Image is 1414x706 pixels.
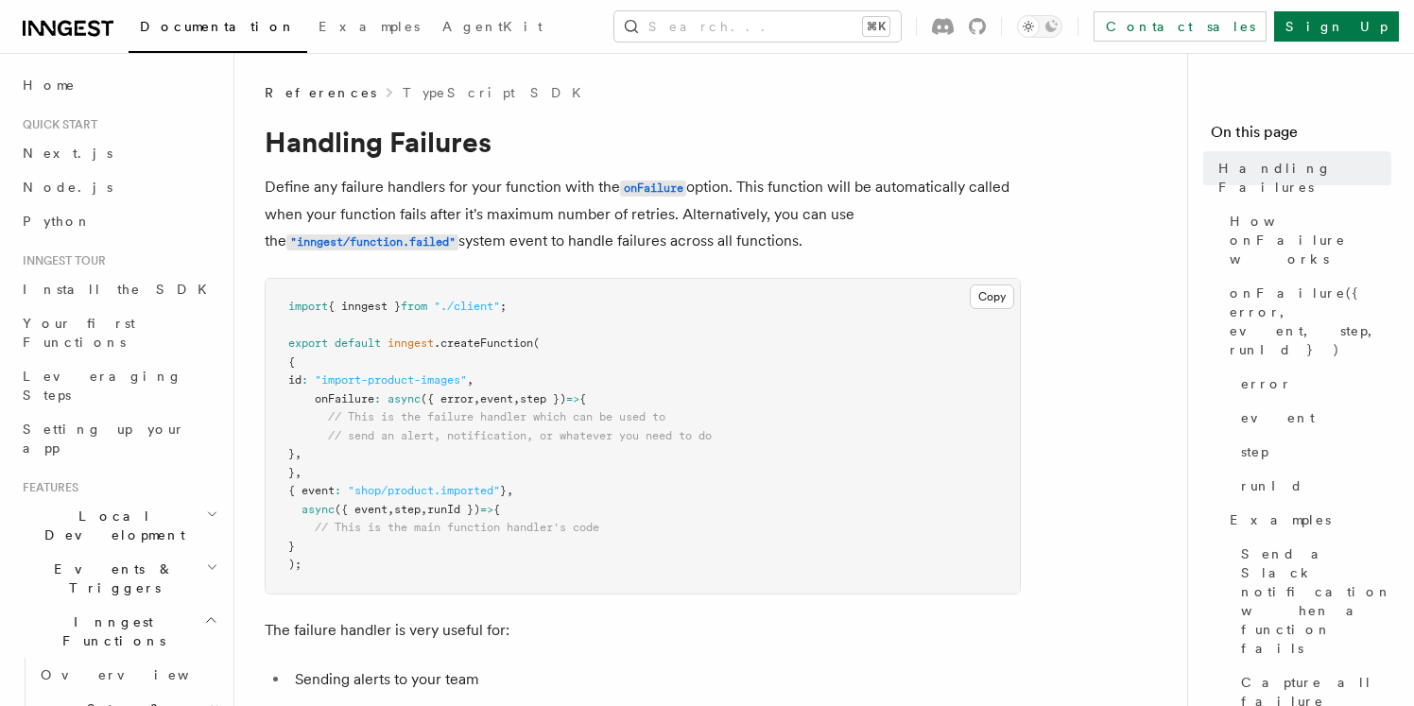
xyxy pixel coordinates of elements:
a: Leveraging Steps [15,359,222,412]
span: } [500,484,507,497]
span: Next.js [23,146,112,161]
span: event [480,392,513,405]
span: "import-product-images" [315,373,467,387]
span: Leveraging Steps [23,369,182,403]
span: } [288,447,295,460]
span: Install the SDK [23,282,218,297]
span: // This is the main function handler's code [315,521,599,534]
span: // send an alert, notification, or whatever you need to do [328,429,712,442]
span: runId [1241,476,1303,495]
span: step [394,503,421,516]
span: => [566,392,579,405]
button: Inngest Functions [15,605,222,658]
span: => [480,503,493,516]
a: Send a Slack notification when a function fails [1233,537,1391,665]
a: Examples [1222,503,1391,537]
span: Send a Slack notification when a function fails [1241,544,1392,658]
span: , [507,484,513,497]
span: { inngest } [328,300,401,313]
a: Next.js [15,136,222,170]
span: Quick start [15,117,97,132]
span: Features [15,480,78,495]
span: , [388,503,394,516]
span: , [513,392,520,405]
span: step }) [520,392,566,405]
code: "inngest/function.failed" [286,234,458,250]
a: Contact sales [1094,11,1267,42]
span: Examples [1230,510,1331,529]
span: id [288,373,302,387]
button: Search...⌘K [614,11,901,42]
span: { [579,392,586,405]
a: runId [1233,469,1391,503]
span: "shop/product.imported" [348,484,500,497]
span: event [1241,408,1315,427]
span: { event [288,484,335,497]
span: runId }) [427,503,480,516]
a: Home [15,68,222,102]
a: Handling Failures [1211,151,1391,204]
a: Your first Functions [15,306,222,359]
span: ({ event [335,503,388,516]
span: from [401,300,427,313]
a: Overview [33,658,222,692]
span: inngest [388,336,434,350]
a: Install the SDK [15,272,222,306]
span: error [1241,374,1292,393]
span: , [474,392,480,405]
span: Python [23,214,92,229]
span: , [295,466,302,479]
span: default [335,336,381,350]
span: async [388,392,421,405]
button: Events & Triggers [15,552,222,605]
a: How onFailure works [1222,204,1391,276]
button: Local Development [15,499,222,552]
a: step [1233,435,1391,469]
span: async [302,503,335,516]
span: Local Development [15,507,206,544]
button: Toggle dark mode [1017,15,1062,38]
span: "./client" [434,300,500,313]
h4: On this page [1211,121,1391,151]
span: Overview [41,667,235,682]
span: Events & Triggers [15,560,206,597]
a: Documentation [129,6,307,53]
a: "inngest/function.failed" [286,232,458,250]
a: onFailure [620,178,686,196]
span: ; [500,300,507,313]
button: Copy [970,284,1014,309]
span: Inngest tour [15,253,106,268]
li: Sending alerts to your team [289,666,1021,693]
span: Handling Failures [1218,159,1391,197]
span: ( [533,336,540,350]
span: { [493,503,500,516]
p: The failure handler is very useful for: [265,617,1021,644]
h1: Handling Failures [265,125,1021,159]
a: TypeScript SDK [403,83,593,102]
span: , [421,503,427,516]
span: : [335,484,341,497]
span: } [288,540,295,553]
a: event [1233,401,1391,435]
a: Node.js [15,170,222,204]
span: step [1241,442,1268,461]
span: References [265,83,376,102]
a: error [1233,367,1391,401]
span: Documentation [140,19,296,34]
a: Python [15,204,222,238]
a: Examples [307,6,431,51]
span: Examples [319,19,420,34]
span: ); [288,558,302,571]
span: , [467,373,474,387]
span: Setting up your app [23,422,185,456]
a: AgentKit [431,6,554,51]
span: How onFailure works [1230,212,1391,268]
span: // This is the failure handler which can be used to [328,410,665,423]
span: onFailure [315,392,374,405]
span: : [374,392,381,405]
span: export [288,336,328,350]
a: Sign Up [1274,11,1399,42]
span: Inngest Functions [15,612,204,650]
a: Setting up your app [15,412,222,465]
span: import [288,300,328,313]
